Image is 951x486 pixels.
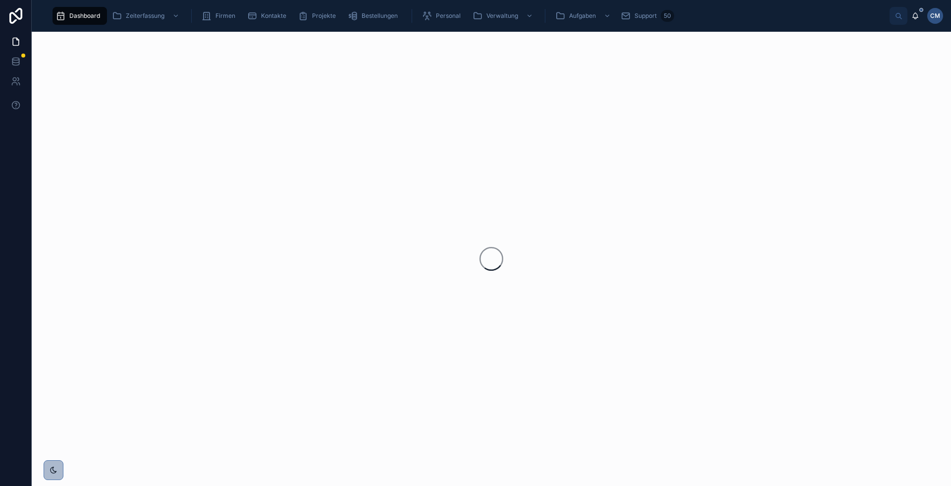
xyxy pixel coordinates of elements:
[634,12,657,20] span: Support
[552,7,616,25] a: Aufgaben
[362,12,398,20] span: Bestellungen
[126,12,164,20] span: Zeiterfassung
[69,12,100,20] span: Dashboard
[470,7,538,25] a: Verwaltung
[215,12,235,20] span: Firmen
[930,12,940,20] span: CM
[345,7,405,25] a: Bestellungen
[312,12,336,20] span: Projekte
[244,7,293,25] a: Kontakte
[486,12,518,20] span: Verwaltung
[261,12,286,20] span: Kontakte
[199,7,242,25] a: Firmen
[569,12,596,20] span: Aufgaben
[53,7,107,25] a: Dashboard
[109,7,184,25] a: Zeiterfassung
[419,7,468,25] a: Personal
[48,5,890,27] div: scrollable content
[295,7,343,25] a: Projekte
[618,7,677,25] a: Support50
[436,12,461,20] span: Personal
[661,10,674,22] div: 50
